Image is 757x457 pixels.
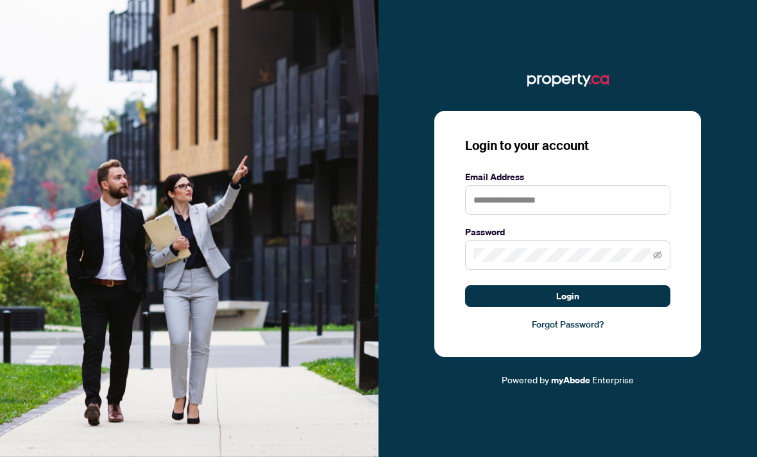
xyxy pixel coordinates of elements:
[653,251,662,260] span: eye-invisible
[592,374,634,385] span: Enterprise
[465,225,670,239] label: Password
[527,70,609,90] img: ma-logo
[465,285,670,307] button: Login
[465,317,670,331] a: Forgot Password?
[551,373,590,387] a: myAbode
[502,374,549,385] span: Powered by
[465,137,670,154] h3: Login to your account
[556,286,579,306] span: Login
[465,170,670,184] label: Email Address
